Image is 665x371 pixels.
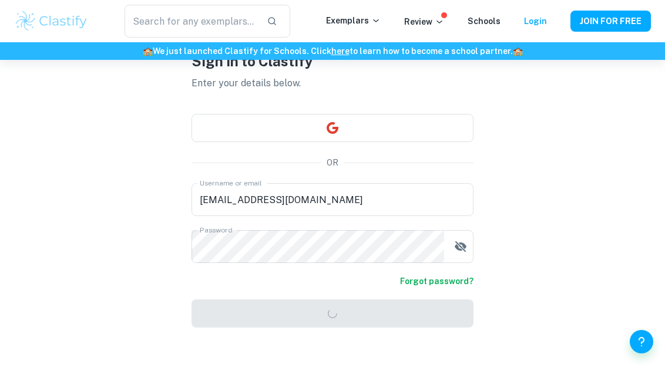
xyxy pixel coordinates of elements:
label: Username or email [200,178,262,188]
a: here [331,46,350,56]
button: JOIN FOR FREE [570,11,651,32]
a: Schools [468,16,501,26]
span: 🏫 [143,46,153,56]
a: Forgot password? [400,275,473,288]
span: 🏫 [513,46,523,56]
p: Exemplars [326,14,381,27]
p: Enter your details below. [192,76,473,90]
a: Login [524,16,547,26]
p: OR [327,156,338,169]
h1: Sign in to Clastify [192,50,473,72]
input: Search for any exemplars... [125,5,258,38]
label: Password [200,225,232,235]
h6: We just launched Clastify for Schools. Click to learn how to become a school partner. [2,45,663,58]
button: Help and Feedback [630,330,653,353]
p: Review [404,15,444,28]
img: Clastify logo [14,9,89,33]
